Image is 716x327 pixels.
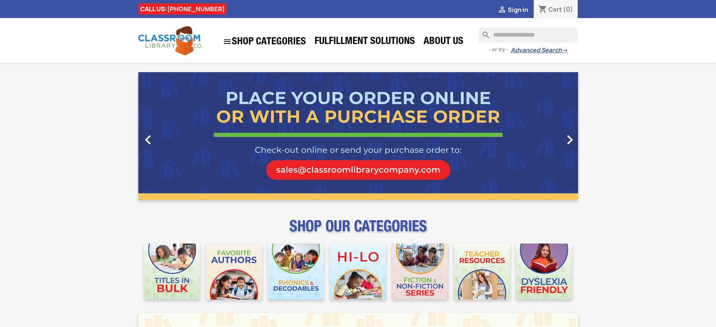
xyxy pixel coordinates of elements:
img: CLC_Phonics_And_Decodables_Mobile.jpg [268,244,324,300]
span: (0) [563,5,573,14]
i:  [560,130,579,149]
i:  [223,37,232,46]
img: CLC_Bulk_Mobile.jpg [144,244,200,300]
i:  [498,6,507,15]
a: [PHONE_NUMBER] [167,5,225,13]
a: Advanced Search→ [511,47,568,54]
span: - or try - [489,46,511,53]
img: CLC_Dyslexia_Mobile.jpg [516,244,572,300]
input: Search [478,27,578,42]
p: SHOP OUR CATEGORIES [138,224,578,238]
span: Cart [548,5,562,14]
i:  [139,130,157,149]
a: Fulfillment Solutions [311,35,419,50]
ul: Carousel container [138,72,578,200]
img: CLC_Teacher_Resources_Mobile.jpg [454,244,510,300]
a: Previous [138,72,204,200]
a: Next [512,72,578,200]
span: Sign in [508,6,528,14]
span: → [562,47,568,54]
img: CLC_Fiction_Nonfiction_Mobile.jpg [392,244,448,300]
a:  Sign in [498,6,528,14]
img: CLC_HiLo_Mobile.jpg [330,244,386,300]
img: Classroom Library Company [138,26,202,55]
i: shopping_cart [538,5,547,14]
a: SHOP CATEGORIES [219,33,310,50]
a: About Us [420,35,467,50]
i: search [478,27,487,36]
div: CALL US: [138,3,227,15]
img: CLC_Favorite_Authors_Mobile.jpg [206,244,262,300]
